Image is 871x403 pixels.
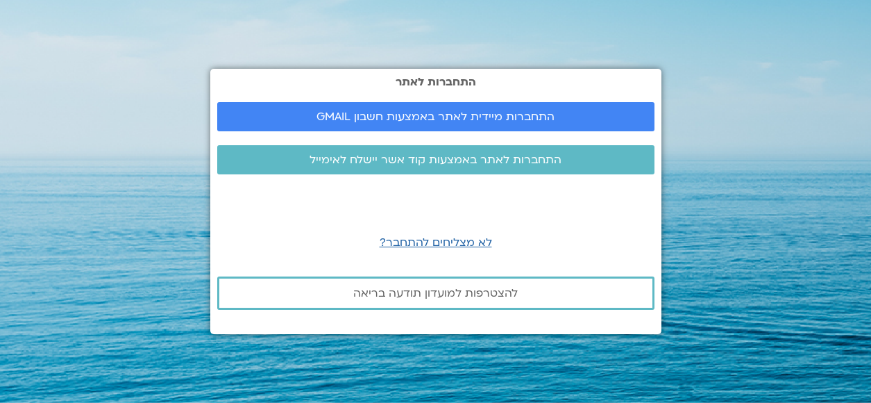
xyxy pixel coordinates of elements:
span: התחברות מיידית לאתר באמצעות חשבון GMAIL [316,110,555,123]
a: התחברות מיידית לאתר באמצעות חשבון GMAIL [217,102,654,131]
a: התחברות לאתר באמצעות קוד אשר יישלח לאימייל [217,145,654,174]
span: התחברות לאתר באמצעות קוד אשר יישלח לאימייל [310,154,561,166]
a: להצטרפות למועדון תודעה בריאה [217,277,654,310]
span: להצטרפות למועדון תודעה בריאה [353,287,518,299]
a: לא מצליחים להתחבר? [380,235,492,250]
h2: התחברות לאתר [217,76,654,88]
